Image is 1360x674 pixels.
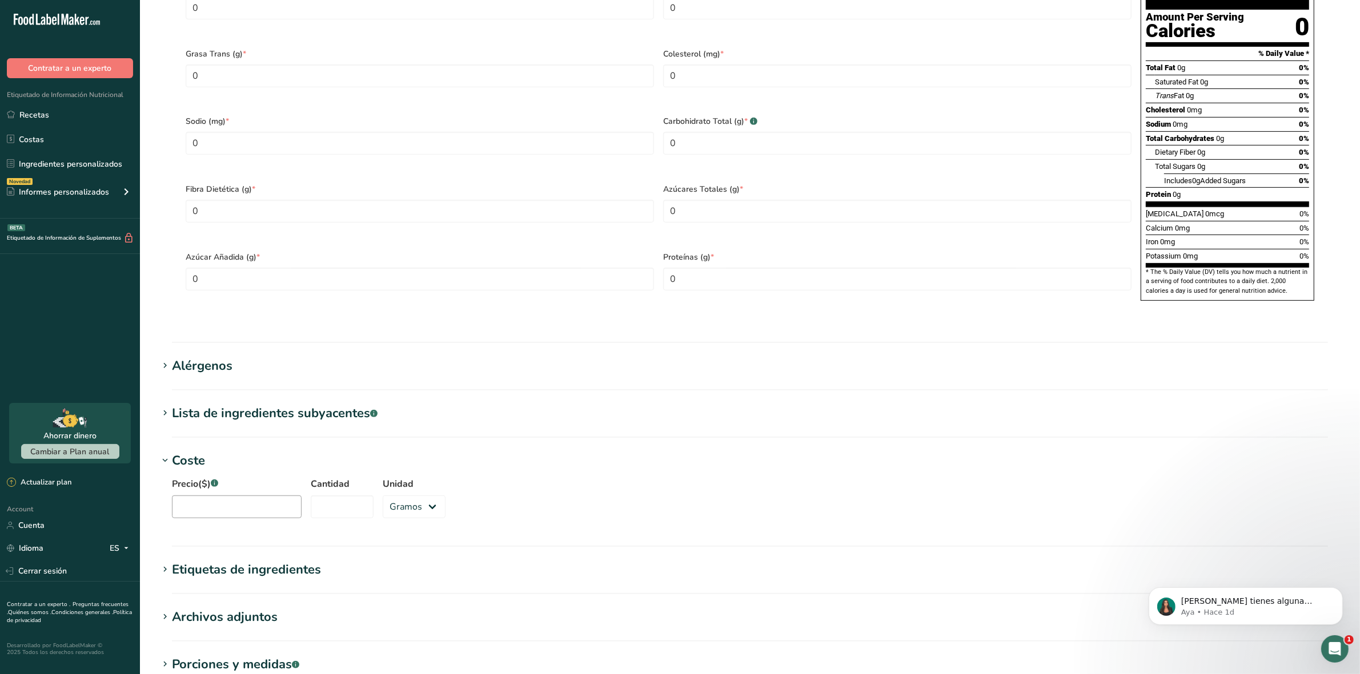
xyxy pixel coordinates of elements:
span: Grasa Trans (g) [186,48,654,60]
span: 0% [1299,120,1309,128]
div: Porciones y medidas [172,655,299,674]
span: Saturated Fat [1155,78,1198,86]
span: 0g [1200,78,1208,86]
span: 0g [1197,162,1205,171]
span: 0% [1299,224,1309,232]
span: 0g [1192,176,1200,185]
span: Azúcares Totales (g) [663,183,1132,195]
iframe: Intercom notifications mensaje [1132,563,1360,643]
div: Actualizar plan [7,477,71,489]
span: Colesterol (mg) [663,48,1132,60]
span: 0% [1299,176,1309,185]
div: Novedad [7,178,33,185]
span: 0g [1186,91,1194,100]
a: Quiénes somos . [8,608,51,616]
span: 0% [1299,63,1309,72]
div: Alérgenos [172,357,232,376]
div: 0 [1295,12,1309,42]
span: Protein [1146,190,1171,199]
section: * The % Daily Value (DV) tells you how much a nutrient in a serving of food contributes to a dail... [1146,268,1309,296]
span: 0% [1299,209,1309,218]
span: Potassium [1146,252,1181,260]
span: 0g [1216,134,1224,143]
span: 0% [1299,148,1309,156]
span: Fibra Dietética (g) [186,183,654,195]
span: 0% [1299,162,1309,171]
a: Contratar a un experto . [7,600,70,608]
span: 0% [1299,106,1309,114]
label: Cantidad [311,477,374,491]
span: 0mg [1183,252,1198,260]
span: 0% [1299,78,1309,86]
div: Informes personalizados [7,186,109,198]
span: 0g [1177,63,1185,72]
a: Condiciones generales . [51,608,113,616]
button: Cambiar a Plan anual [21,444,119,459]
span: Cholesterol [1146,106,1185,114]
span: Total Fat [1146,63,1176,72]
label: Unidad [383,477,446,491]
span: 0% [1299,91,1309,100]
span: 0g [1173,190,1181,199]
span: Carbohidrato Total (g) [663,115,1132,127]
span: Calcium [1146,224,1173,232]
span: 0mg [1175,224,1190,232]
span: 0% [1299,237,1309,246]
a: Preguntas frecuentes . [7,600,129,616]
span: Total Sugars [1155,162,1195,171]
span: Proteínas (g) [663,251,1132,263]
i: Trans [1155,91,1174,100]
a: Idioma [7,538,43,558]
span: 0% [1299,134,1309,143]
span: Includes Added Sugars [1164,176,1246,185]
span: 0g [1197,148,1205,156]
span: Total Carbohydrates [1146,134,1214,143]
span: 0mg [1173,120,1188,128]
iframe: Intercom live chat [1321,635,1349,663]
label: Precio($) [172,477,302,491]
span: Cambiar a Plan anual [31,446,110,457]
span: Sodium [1146,120,1171,128]
span: 0mcg [1205,209,1224,218]
span: Iron [1146,237,1158,246]
span: 0mg [1160,237,1175,246]
span: 0mg [1187,106,1202,114]
div: ES [110,542,133,555]
div: Calories [1146,23,1244,39]
div: Etiquetas de ingredientes [172,560,321,579]
span: Fat [1155,91,1184,100]
button: Contratar a un experto [7,58,133,78]
span: Sodio (mg) [186,115,654,127]
div: Lista de ingredientes subyacentes [172,404,378,423]
span: 0% [1299,252,1309,260]
div: BETA [7,224,25,231]
div: Desarrollado por FoodLabelMaker © 2025 Todos los derechos reservados [7,642,133,656]
div: Archivos adjuntos [172,608,278,627]
div: Amount Per Serving [1146,12,1244,23]
span: 1 [1345,635,1354,644]
section: % Daily Value * [1146,47,1309,60]
div: Coste [172,451,205,470]
div: Ahorrar dinero [43,430,97,442]
span: Dietary Fiber [1155,148,1195,156]
span: [MEDICAL_DATA] [1146,209,1203,218]
span: Azúcar Añadida (g) [186,251,654,263]
a: Política de privacidad [7,608,132,624]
